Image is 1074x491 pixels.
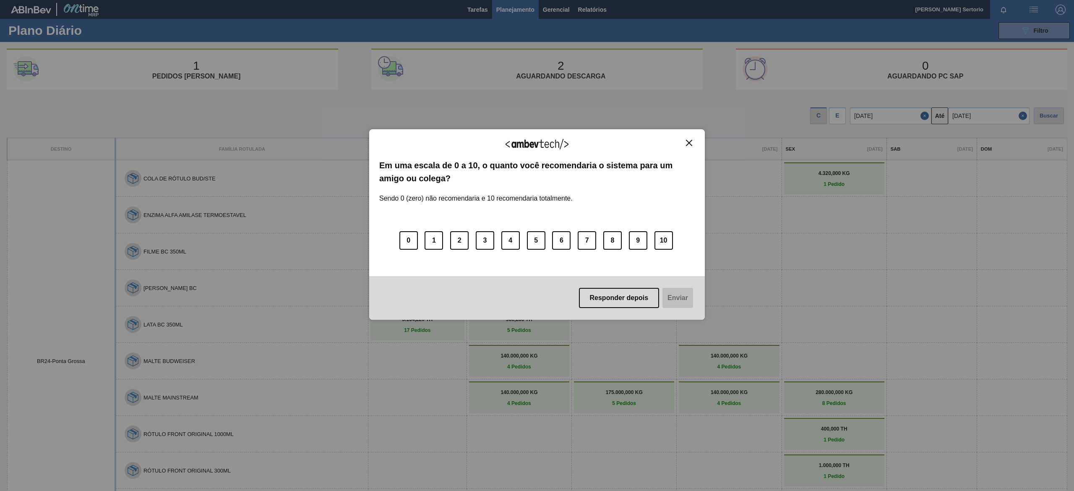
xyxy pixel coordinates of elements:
button: 3 [476,231,494,250]
button: 4 [501,231,520,250]
button: 9 [629,231,647,250]
button: 1 [425,231,443,250]
button: 0 [399,231,418,250]
label: Em uma escala de 0 a 10, o quanto você recomendaria o sistema para um amigo ou colega? [379,159,695,185]
button: Responder depois [579,288,660,308]
button: 7 [578,231,596,250]
button: 5 [527,231,545,250]
img: Close [686,140,692,146]
img: Logo Ambevtech [506,139,568,149]
button: Close [683,139,695,146]
button: 2 [450,231,469,250]
button: 8 [603,231,622,250]
button: 10 [654,231,673,250]
label: Sendo 0 (zero) não recomendaria e 10 recomendaria totalmente. [379,185,573,202]
button: 6 [552,231,571,250]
